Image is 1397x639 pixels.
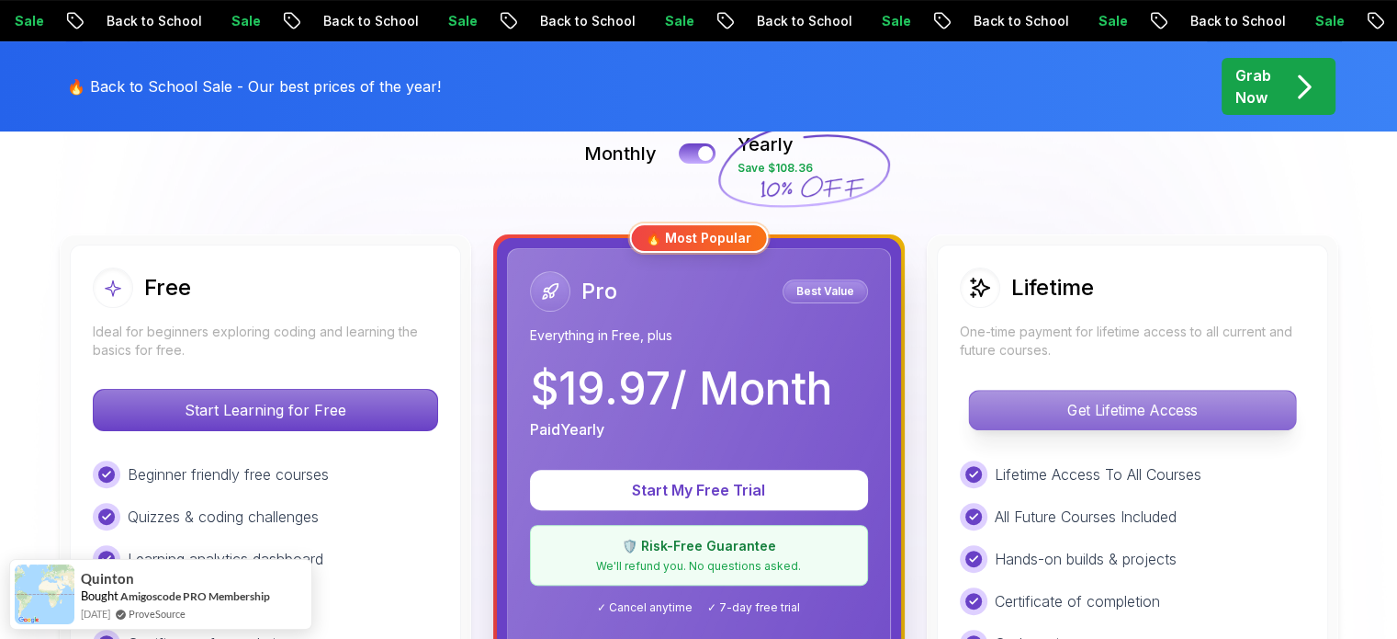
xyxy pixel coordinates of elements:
[530,418,604,440] p: Paid Yearly
[67,75,441,97] p: 🔥 Back to School Sale - Our best prices of the year!
[128,506,319,528] p: Quizzes & coding challenges
[530,481,868,499] a: Start My Free Trial
[1080,12,1139,30] p: Sale
[995,506,1177,528] p: All Future Courses Included
[581,277,617,306] h2: Pro
[960,323,1305,359] p: One-time payment for lifetime access to all current and future courses.
[1011,273,1094,302] h2: Lifetime
[968,390,1296,430] button: Get Lifetime Access
[81,571,134,587] span: Quinton
[647,12,705,30] p: Sale
[88,12,213,30] p: Back to School
[960,401,1305,419] a: Get Lifetime Access
[738,12,863,30] p: Back to School
[584,141,657,166] p: Monthly
[81,588,118,603] span: Bought
[305,12,430,30] p: Back to School
[128,548,323,570] p: Learning analytics dashboard
[1297,12,1356,30] p: Sale
[128,463,329,485] p: Beginner friendly free courses
[93,401,438,419] a: Start Learning for Free
[969,391,1295,429] p: Get Lifetime Access
[995,463,1201,485] p: Lifetime Access To All Courses
[522,12,647,30] p: Back to School
[542,559,856,574] p: We'll refund you. No questions asked.
[995,548,1177,570] p: Hands-on builds & projects
[430,12,489,30] p: Sale
[542,537,856,555] p: 🛡️ Risk-Free Guarantee
[530,367,832,411] p: $ 19.97 / Month
[707,600,800,615] span: ✓ 7-day free trial
[552,479,846,501] p: Start My Free Trial
[995,590,1160,612] p: Certificate of completion
[785,282,865,301] p: Best Value
[863,12,922,30] p: Sale
[81,606,110,622] span: [DATE]
[15,565,74,624] img: provesource social proof notification image
[213,12,272,30] p: Sale
[94,390,437,430] p: Start Learning for Free
[530,470,868,510] button: Start My Free Trial
[1235,64,1271,108] p: Grab Now
[120,588,270,604] a: Amigoscode PRO Membership
[597,600,693,615] span: ✓ Cancel anytime
[93,323,438,359] p: Ideal for beginners exploring coding and learning the basics for free.
[144,273,191,302] h2: Free
[1172,12,1297,30] p: Back to School
[530,326,868,345] p: Everything in Free, plus
[129,606,186,622] a: ProveSource
[93,389,438,431] button: Start Learning for Free
[955,12,1080,30] p: Back to School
